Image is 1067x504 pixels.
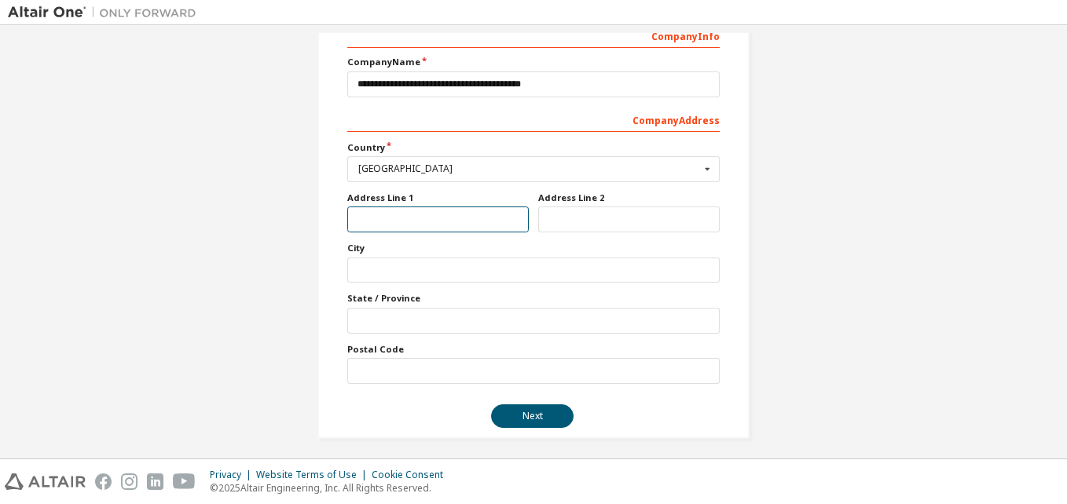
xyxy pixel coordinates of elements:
img: youtube.svg [173,473,196,490]
div: Company Address [347,107,720,132]
img: Altair One [8,5,204,20]
img: linkedin.svg [147,473,163,490]
img: instagram.svg [121,473,137,490]
div: Company Info [347,23,720,48]
img: altair_logo.svg [5,473,86,490]
div: [GEOGRAPHIC_DATA] [358,164,700,173]
label: City [347,242,720,254]
label: Postal Code [347,343,720,356]
p: © 2025 Altair Engineering, Inc. All Rights Reserved. [210,481,453,495]
label: Address Line 2 [538,192,720,204]
label: Company Name [347,56,720,68]
img: facebook.svg [95,473,112,490]
div: Website Terms of Use [256,469,372,481]
label: Address Line 1 [347,192,529,204]
label: Country [347,141,720,154]
div: Cookie Consent [372,469,453,481]
button: Next [491,404,574,428]
div: Privacy [210,469,256,481]
label: State / Province [347,292,720,305]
